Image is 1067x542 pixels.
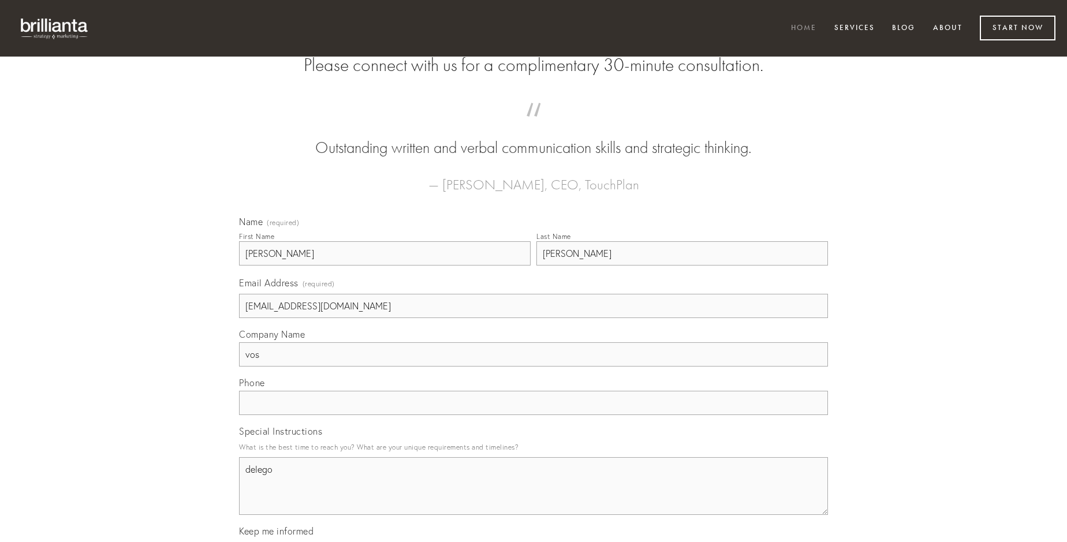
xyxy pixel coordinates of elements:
[303,276,335,291] span: (required)
[258,159,809,196] figcaption: — [PERSON_NAME], CEO, TouchPlan
[536,232,571,241] div: Last Name
[980,16,1055,40] a: Start Now
[267,219,299,226] span: (required)
[12,12,98,45] img: brillianta - research, strategy, marketing
[239,54,828,76] h2: Please connect with us for a complimentary 30-minute consultation.
[239,377,265,388] span: Phone
[258,114,809,159] blockquote: Outstanding written and verbal communication skills and strategic thinking.
[258,114,809,137] span: “
[239,425,322,437] span: Special Instructions
[239,439,828,455] p: What is the best time to reach you? What are your unique requirements and timelines?
[885,19,923,38] a: Blog
[239,277,299,289] span: Email Address
[784,19,824,38] a: Home
[239,232,274,241] div: First Name
[926,19,970,38] a: About
[239,525,314,537] span: Keep me informed
[239,328,305,340] span: Company Name
[239,457,828,515] textarea: delego
[827,19,882,38] a: Services
[239,216,263,227] span: Name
